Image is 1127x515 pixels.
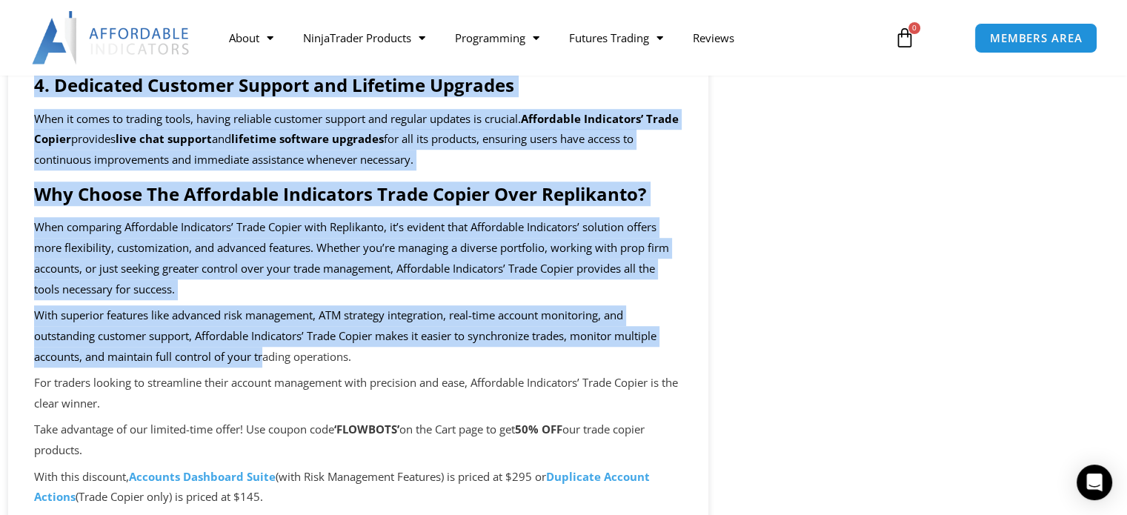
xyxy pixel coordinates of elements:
[908,22,920,34] span: 0
[34,373,682,414] p: For traders looking to streamline their account management with precision and ease, Affordable In...
[288,21,440,55] a: NinjaTrader Products
[554,21,678,55] a: Futures Trading
[440,21,554,55] a: Programming
[34,217,682,299] p: When comparing Affordable Indicators’ Trade Copier with Replikanto, it’s evident that Affordable ...
[32,11,191,64] img: LogoAI | Affordable Indicators – NinjaTrader
[872,16,937,59] a: 0
[214,21,880,55] nav: Menu
[34,73,514,97] strong: 4. Dedicated Customer Support and Lifetime Upgrades
[129,469,276,484] a: Accounts Dashboard Suite
[974,23,1098,53] a: MEMBERS AREA
[334,422,399,436] b: ‘FLOWBOTS’
[34,182,682,205] h2: Why Choose The Affordable Indicators Trade Copier Over Replikanto?
[116,131,212,146] strong: live chat support
[34,467,682,508] p: With this discount, (with Risk Management Features) is priced at $295 or (Trade Copier only) is p...
[678,21,749,55] a: Reviews
[515,422,562,436] strong: 50% OFF
[231,131,384,146] strong: lifetime software upgrades
[34,109,682,171] p: When it comes to trading tools, having reliable customer support and regular updates is crucial. ...
[214,21,288,55] a: About
[34,305,682,368] p: With superior features like advanced risk management, ATM strategy integration, real-time account...
[34,419,682,461] p: Take advantage of our limited-time offer! Use coupon code on the Cart page to get our trade copie...
[1077,465,1112,500] div: Open Intercom Messenger
[990,33,1083,44] span: MEMBERS AREA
